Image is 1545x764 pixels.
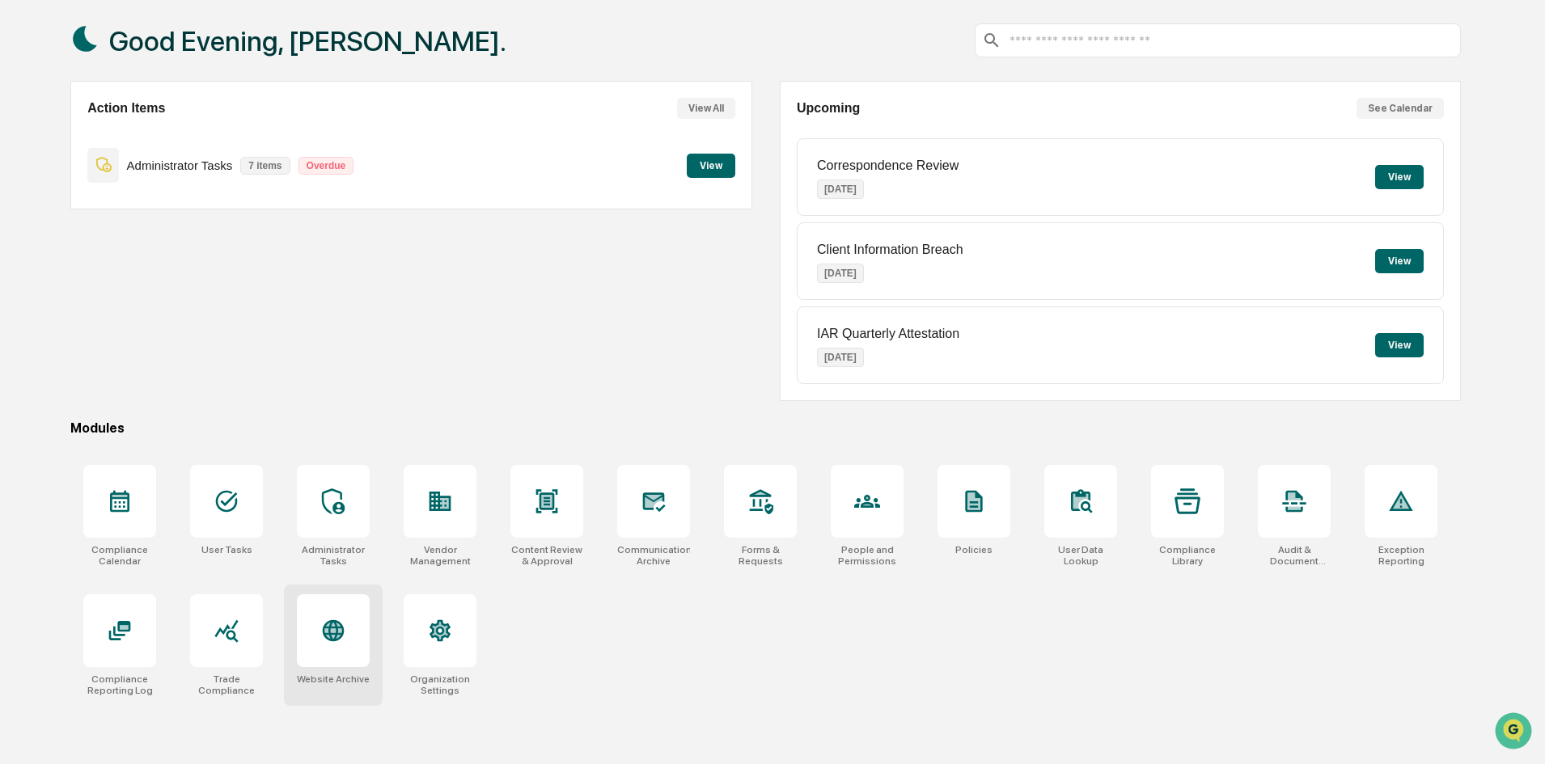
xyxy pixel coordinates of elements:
[817,179,864,199] p: [DATE]
[16,236,29,249] div: 🔎
[190,673,263,696] div: Trade Compliance
[817,327,959,341] p: IAR Quarterly Attestation
[16,124,45,153] img: 1746055101610-c473b297-6a78-478c-a979-82029cc54cd1
[1365,544,1437,567] div: Exception Reporting
[1044,544,1117,567] div: User Data Lookup
[16,205,29,218] div: 🖐️
[275,129,294,148] button: Start new chat
[817,264,864,283] p: [DATE]
[1375,165,1424,189] button: View
[201,544,252,555] div: User Tasks
[1375,333,1424,357] button: View
[297,544,370,567] div: Administrator Tasks
[127,158,233,172] p: Administrator Tasks
[114,273,196,286] a: Powered byPylon
[83,673,156,696] div: Compliance Reporting Log
[677,98,735,119] button: View All
[16,34,294,60] p: How can we help?
[1493,711,1537,754] iframe: Open customer support
[1258,544,1331,567] div: Audit & Document Logs
[109,25,506,57] h1: Good Evening, [PERSON_NAME].
[1151,544,1224,567] div: Compliance Library
[111,197,207,226] a: 🗄️Attestations
[32,234,102,251] span: Data Lookup
[687,157,735,172] a: View
[133,204,201,220] span: Attestations
[404,673,476,696] div: Organization Settings
[687,154,735,178] button: View
[87,101,165,116] h2: Action Items
[83,544,156,567] div: Compliance Calendar
[817,243,963,257] p: Client Information Breach
[297,673,370,685] div: Website Archive
[724,544,797,567] div: Forms & Requests
[298,157,354,175] p: Overdue
[510,544,583,567] div: Content Review & Approval
[55,140,205,153] div: We're available if you need us!
[117,205,130,218] div: 🗄️
[10,228,108,257] a: 🔎Data Lookup
[55,124,265,140] div: Start new chat
[817,348,864,367] p: [DATE]
[32,204,104,220] span: Preclearance
[817,158,959,173] p: Correspondence Review
[831,544,904,567] div: People and Permissions
[797,101,860,116] h2: Upcoming
[10,197,111,226] a: 🖐️Preclearance
[404,544,476,567] div: Vendor Management
[955,544,993,555] div: Policies
[240,157,290,175] p: 7 items
[70,420,1461,436] div: Modules
[617,544,690,567] div: Communications Archive
[161,274,196,286] span: Pylon
[1357,98,1444,119] button: See Calendar
[1375,249,1424,273] button: View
